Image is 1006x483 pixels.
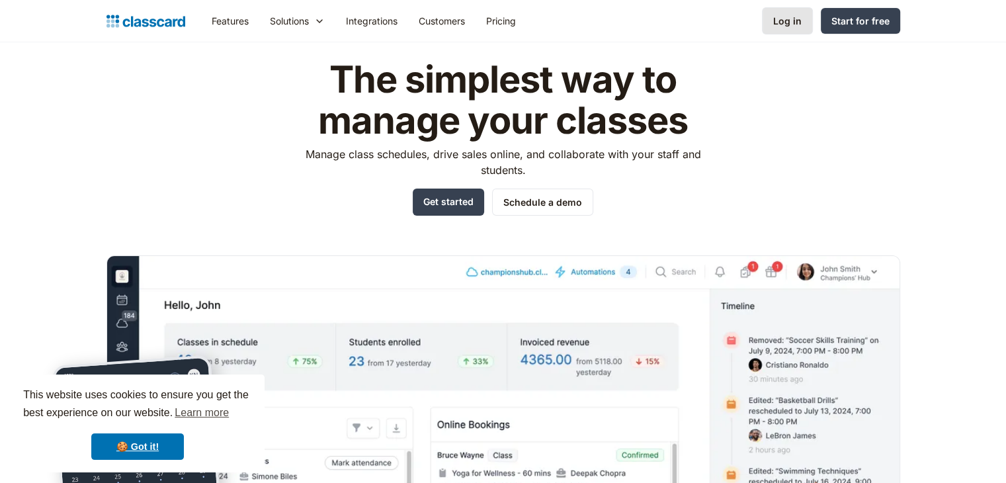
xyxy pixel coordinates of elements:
[293,60,713,141] h1: The simplest way to manage your classes
[201,6,259,36] a: Features
[91,433,184,460] a: dismiss cookie message
[23,387,252,423] span: This website uses cookies to ensure you get the best experience on our website.
[335,6,408,36] a: Integrations
[11,374,265,472] div: cookieconsent
[413,189,484,216] a: Get started
[173,403,231,423] a: learn more about cookies
[492,189,593,216] a: Schedule a demo
[270,14,309,28] div: Solutions
[821,8,900,34] a: Start for free
[259,6,335,36] div: Solutions
[408,6,476,36] a: Customers
[831,14,890,28] div: Start for free
[762,7,813,34] a: Log in
[293,146,713,178] p: Manage class schedules, drive sales online, and collaborate with your staff and students.
[476,6,526,36] a: Pricing
[773,14,802,28] div: Log in
[106,12,185,30] a: Logo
